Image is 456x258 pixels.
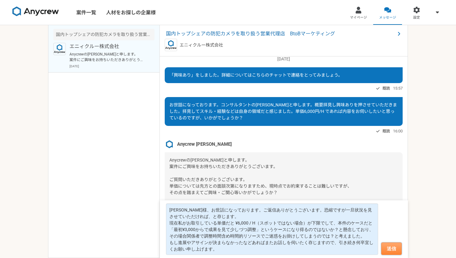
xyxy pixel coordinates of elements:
span: 「興味あり」をしました。詳細についてはこちらのチャットで連絡をとってみましょう。 [169,73,342,78]
textarea: [PERSON_NAME]様、お世話になっております。ご返信ありがとうございます。恐縮ですが一旦状況を見させていただければ、と存じます。 現在私がお取引している単価だと ¥6,000 / H（ス... [166,203,378,255]
span: 国内トップシェアの防犯カメラを取り扱う営業代理店 BtoBマーケティング [166,30,395,38]
span: 設定 [413,15,420,20]
p: Anycrewの[PERSON_NAME]と申します。 案件にご興味をお持ちいただきありがとうございます。 ご質問いただきありがとうございます。 単価については先方との面談次第になりますため、現... [69,51,146,63]
img: %E3%82%B9%E3%82%AF%E3%83%AA%E3%83%BC%E3%83%B3%E3%82%B7%E3%83%A7%E3%83%83%E3%83%88_2025-08-07_21.4... [165,140,174,149]
span: 既読 [382,127,390,135]
span: Anycrewの[PERSON_NAME]と申します。 案件にご興味をお持ちいただきありがとうございます。 ご質問いただきありがとうございます。 単価については先方との面談次第になりますため、現... [169,158,352,208]
span: お世話になっております。コンサルタントの[PERSON_NAME]と申します。概要拝見し興味ありを押させていただきました。拝見してスキル・経験などは自身の領域だと感じました。単価6,000円/H... [169,102,397,120]
p: [DATE] [69,64,154,69]
p: エニィクルー株式会社 [69,43,146,50]
img: logo_text_blue_01.png [53,43,66,55]
img: logo_text_blue_01.png [165,39,177,51]
img: 8DqYSo04kwAAAAASUVORK5CYII= [12,7,59,16]
span: メッセージ [379,15,396,20]
p: [DATE] [165,56,403,62]
span: マイページ [350,15,367,20]
span: 既読 [382,85,390,92]
span: 16:00 [393,128,403,134]
p: エニィクルー株式会社 [180,42,223,48]
div: 国内トップシェアの防犯カメラを取り扱う営業代理店 BtoBマーケティング [53,29,154,40]
span: Anycrew [PERSON_NAME] [177,141,232,148]
span: 15:57 [393,85,403,91]
button: 送信 [381,242,402,255]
